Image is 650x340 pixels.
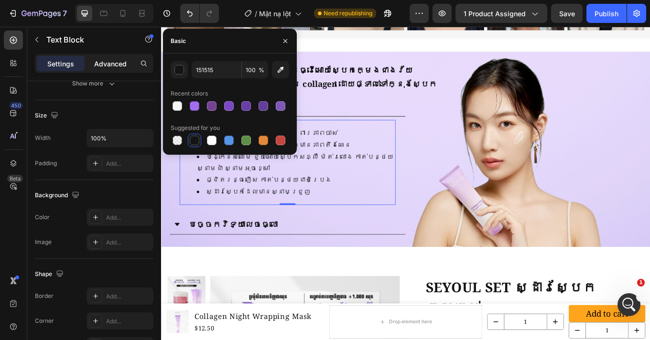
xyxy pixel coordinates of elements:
button: Show more [35,75,153,92]
div: Publish [595,9,618,19]
input: Eg: FFFFFF [192,61,241,78]
div: Add... [106,159,151,168]
div: Undo/Redo [180,4,219,23]
li: បង្កើនសំណើម ជួយអោយស្បែកសភ្លឺ ម៉ត់រលោង កាត់បន្ថយស្នាមជាំ ស្នាមអុចខ្មៅ [42,146,274,173]
div: Add... [106,317,151,326]
div: Size [35,109,60,122]
div: Add... [106,238,151,247]
p: Advanced [94,59,127,69]
button: 7 [4,4,71,23]
div: Add... [106,292,151,301]
div: Show more [72,79,117,88]
button: Bộ chọn ảnh gif [30,267,38,275]
span: 1 product assigned [464,9,526,19]
span: Need republishing [324,9,372,18]
p: Text Block [46,34,128,45]
textarea: Tin nhắn... [8,247,183,263]
div: Basic [171,37,186,45]
span: / [255,9,257,19]
div: Beta [7,175,23,182]
div: Corner [35,317,54,325]
input: Auto [87,129,153,147]
button: Publish [586,4,627,23]
span: Mặt nạ lột [259,9,291,19]
div: Background [35,189,81,202]
button: Save [551,4,583,23]
p: មុខងារ [32,87,70,100]
h2: Rich Text Editor. Editing area: main [10,60,574,74]
span: Save [559,10,575,18]
div: user nói… [8,103,184,131]
div: Border [35,292,54,300]
div: Text Block [33,115,66,123]
div: Color [35,213,50,222]
button: Gửi tin nhắn… [164,263,179,278]
div: dạ vâng ạ [142,87,176,96]
span: 1 [637,279,645,287]
p: Settings [47,59,74,69]
li: ស្ដារស្បែកដែលមានស្នាមជ្រួញ [42,187,274,201]
div: Suggested for you [171,124,220,132]
h1: [PERSON_NAME] [46,5,108,12]
div: Nếu có bất cứ thắc mắc hay băn khoăn trong quá trình chia sẻ quyền truy cập trên anh/chị cứ trao ... [15,40,149,68]
div: Brad nói… [8,131,184,248]
div: Rich Text Editor. Editing area: main [22,109,275,209]
div: Add... [106,213,151,222]
h2: ម៉ាសបក Collagen – ស្ដារស្បែក ធ្វើអោយស្បែកក្មេងជាងវ័យ [10,44,574,58]
div: Shape [35,268,65,281]
li: បន្តឹងស្បែក ធ្វើអោយស្បែកមានភាពតឹងណែន [42,132,274,146]
p: បច្ចេកវិទ្យាទំនើបជួយបញ្ជូន collagen ដោយផ្ទាល់ទៅក្នុងស្បែក [11,61,573,74]
div: user nói… [8,81,184,103]
button: 1 product assigned [455,4,547,23]
p: Đang hoạt động [46,12,97,21]
span: % [259,66,264,74]
div: Recent colors [171,89,208,98]
p: បច្ចេកវិទ្យាលេចធ្លោ [32,226,137,238]
div: [PERSON_NAME], khi nào mình có mã cộng tác viên (Collaborator code) thì cứ gửi lại cho em qua cha... [15,137,149,221]
p: 7 [63,8,67,19]
button: Tải tệp đính kèm lên [45,267,53,275]
li: ផ្ជិតរន្ធញើស កាត់បន្ថយជាតិប្រេង [42,173,274,187]
div: [PERSON_NAME], khi nào mình có mã cộng tác viên (Collaborator code) thì cứ gửi lại cho em qua cha... [8,131,157,227]
button: go back [6,4,24,22]
iframe: Design area [161,27,650,340]
button: Nhà [150,4,168,22]
div: Đóng [168,4,185,21]
div: 450 [9,102,23,109]
li: កាត់បន្ថយស្នាមជ្រួញ ការពារភាពចាស់ [42,118,274,132]
iframe: Intercom live chat [617,293,640,316]
div: e liên hệ bên leader xong e báo lại nhe [37,103,184,124]
div: Padding [35,159,57,168]
div: Width [35,134,51,142]
img: Profile image for Brad [27,5,43,21]
button: Bộ chọn biểu tượng cảm xúc [15,267,22,275]
div: e liên hệ bên leader xong e báo lại nhe [45,108,176,118]
div: dạ vâng ạ [135,81,184,102]
div: Image [35,238,52,246]
div: [PERSON_NAME] • 16 phút trước [15,229,110,234]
